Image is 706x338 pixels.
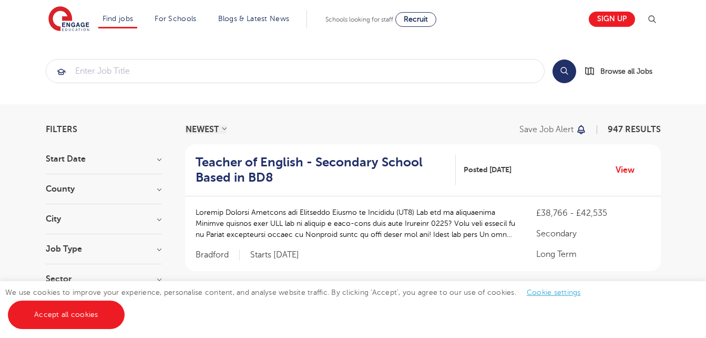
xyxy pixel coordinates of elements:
[536,207,650,220] p: £38,766 - £42,535
[196,155,456,185] a: Teacher of English - Secondary School Based in BD8
[536,227,650,240] p: Secondary
[616,163,642,177] a: View
[600,65,652,77] span: Browse all Jobs
[589,12,635,27] a: Sign up
[48,6,89,33] img: Engage Education
[585,65,661,77] a: Browse all Jobs
[46,125,77,134] span: Filters
[103,15,134,23] a: Find jobs
[155,15,196,23] a: For Schools
[404,15,428,23] span: Recruit
[250,250,299,261] p: Starts [DATE]
[536,248,650,261] p: Long Term
[46,275,161,283] h3: Sector
[196,250,240,261] span: Bradford
[46,155,161,163] h3: Start Date
[196,207,516,240] p: Loremip Dolorsi Ametcons adi Elitseddo Eiusmo te Incididu (UT8) Lab etd ma aliquaenima Minimve qu...
[218,15,290,23] a: Blogs & Latest News
[5,289,591,319] span: We use cookies to improve your experience, personalise content, and analyse website traffic. By c...
[46,245,161,253] h3: Job Type
[46,59,544,83] input: Submit
[8,301,125,329] a: Accept all cookies
[464,164,511,175] span: Posted [DATE]
[325,16,393,23] span: Schools looking for staff
[527,289,581,296] a: Cookie settings
[519,125,574,134] p: Save job alert
[608,125,661,134] span: 947 RESULTS
[395,12,436,27] a: Recruit
[196,155,448,185] h2: Teacher of English - Secondary School Based in BD8
[519,125,587,134] button: Save job alert
[46,185,161,193] h3: County
[46,215,161,223] h3: City
[46,59,545,83] div: Submit
[552,59,576,83] button: Search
